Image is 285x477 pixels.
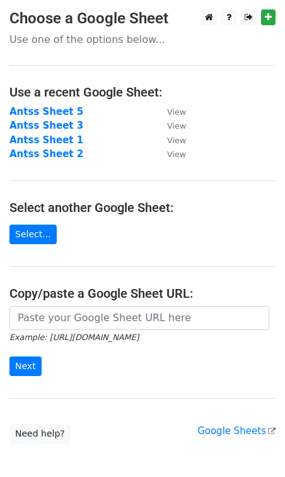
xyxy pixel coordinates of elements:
h4: Select another Google Sheet: [9,200,276,215]
a: Select... [9,225,57,244]
small: View [167,136,186,145]
h4: Use a recent Google Sheet: [9,85,276,100]
a: Google Sheets [197,425,276,437]
a: View [154,120,186,131]
a: Antss Sheet 2 [9,148,83,160]
h3: Choose a Google Sheet [9,9,276,28]
a: Antss Sheet 1 [9,134,83,146]
a: Antss Sheet 3 [9,120,83,131]
h4: Copy/paste a Google Sheet URL: [9,286,276,301]
input: Paste your Google Sheet URL here [9,306,269,330]
small: View [167,121,186,131]
small: View [167,107,186,117]
a: View [154,106,186,117]
a: Antss Sheet 5 [9,106,83,117]
a: View [154,148,186,160]
small: Example: [URL][DOMAIN_NAME] [9,333,139,342]
small: View [167,150,186,159]
input: Next [9,356,42,376]
p: Use one of the options below... [9,33,276,46]
a: Need help? [9,424,71,444]
a: View [154,134,186,146]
